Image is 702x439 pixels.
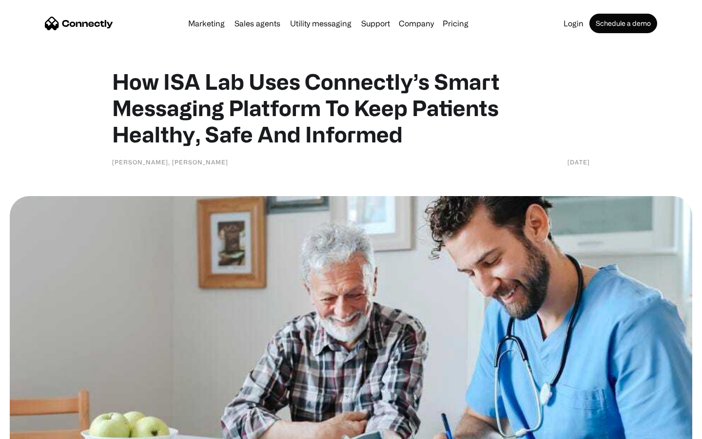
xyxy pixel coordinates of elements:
[357,20,394,27] a: Support
[10,422,58,436] aside: Language selected: English
[399,17,434,30] div: Company
[439,20,472,27] a: Pricing
[589,14,657,33] a: Schedule a demo
[231,20,284,27] a: Sales agents
[567,157,590,167] div: [DATE]
[112,68,590,147] h1: How ISA Lab Uses Connectly’s Smart Messaging Platform To Keep Patients Healthy, Safe And Informed
[286,20,355,27] a: Utility messaging
[112,157,228,167] div: [PERSON_NAME], [PERSON_NAME]
[19,422,58,436] ul: Language list
[560,20,587,27] a: Login
[184,20,229,27] a: Marketing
